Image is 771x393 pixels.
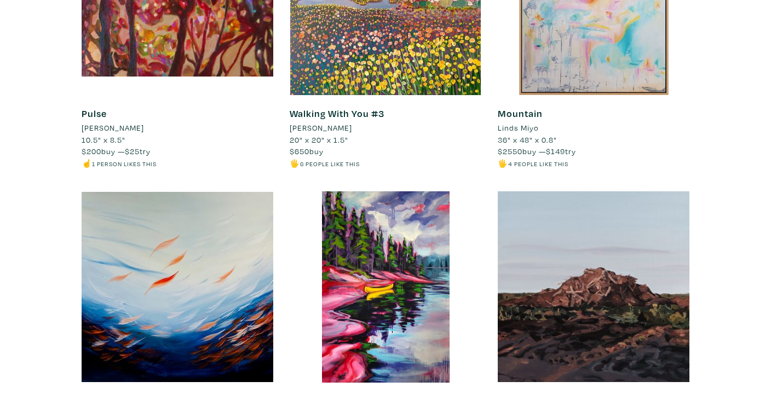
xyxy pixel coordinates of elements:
[82,157,273,169] li: ☝️
[546,146,565,156] span: $149
[82,122,273,134] a: [PERSON_NAME]
[82,146,151,156] span: buy — try
[498,157,689,169] li: 🖐️
[125,146,140,156] span: $25
[498,107,543,120] a: Mountain
[498,122,689,134] a: Linds Miyo
[290,157,481,169] li: 🖐️
[290,146,324,156] span: buy
[498,122,539,134] li: Linds Miyo
[290,107,384,120] a: Walking With You #3
[498,134,557,145] span: 36" x 48" x 0.8"
[82,134,125,145] span: 10.5" x 8.5"
[498,146,576,156] span: buy — try
[82,122,144,134] li: [PERSON_NAME]
[290,122,352,134] li: [PERSON_NAME]
[290,134,348,145] span: 20" x 20" x 1.5"
[290,122,481,134] a: [PERSON_NAME]
[508,160,568,168] small: 4 people like this
[498,146,522,156] span: $2550
[82,146,101,156] span: $200
[82,107,107,120] a: Pulse
[300,160,360,168] small: 6 people like this
[290,146,309,156] span: $650
[92,160,157,168] small: 1 person likes this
